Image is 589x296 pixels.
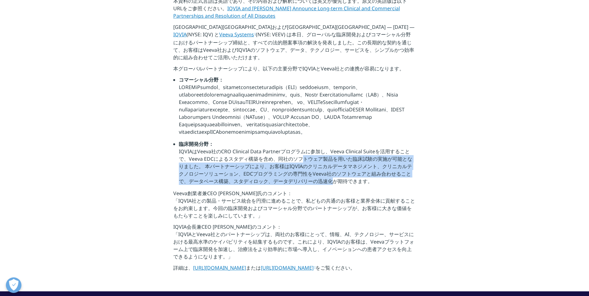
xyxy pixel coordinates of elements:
a: Veeva Systems [219,31,256,38]
li: IQVIAはVeeva社のCRO Clinical Data Partnerプログラムに参加し、Veeva Clinical Suiteを活用することで、Veeva EDCによるスタディ構築を含... [179,140,416,190]
li: LOREMiPsumdol、sitametconsecteturadipis（ELI）seddoeiusm、temporin、utlaboreetdoloremagnaaliquaenimadm... [179,76,416,140]
p: [GEOGRAPHIC_DATA][GEOGRAPHIC_DATA]および[GEOGRAPHIC_DATA][GEOGRAPHIC_DATA] — [DATE] — (NYSE: IQV) と ... [173,23,416,65]
a: [URL][DOMAIN_NAME] [193,264,246,271]
a: IQVIA [173,31,187,38]
p: 本グローバルパートナーシップにより、以下の主要分野でIQVIAとVeeva社との連携が容易になります。 [173,65,416,76]
a: [URL][DOMAIN_NAME] [261,264,315,271]
p: Veeva創業者兼CEO [PERSON_NAME]氏のコメント： 「IQVIA社との製品・サービス統合を円滑に進めることで、私どもの共通のお客様と業界全体に貢献することをお約束します。今回の臨... [173,190,416,223]
strong: コマーシャル分野： [179,76,224,83]
p: 詳細は、 または をご覧ください。 [173,264,416,276]
button: 優先設定センターを開く [6,277,21,293]
a: IQVIA and [PERSON_NAME] Announce Long-term Clinical and Commercial Partnerships and Resolution of... [173,5,400,19]
p: IQVIA会長兼CEO [PERSON_NAME]のコメント： 「IQVIAとVeeva社とのパートナーシップは、両社のお客様にとって、情報、AI、テクノロジー、サービスにおける最高水準のケイパ... [173,223,416,264]
strong: 臨床開発分野： [179,141,214,147]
